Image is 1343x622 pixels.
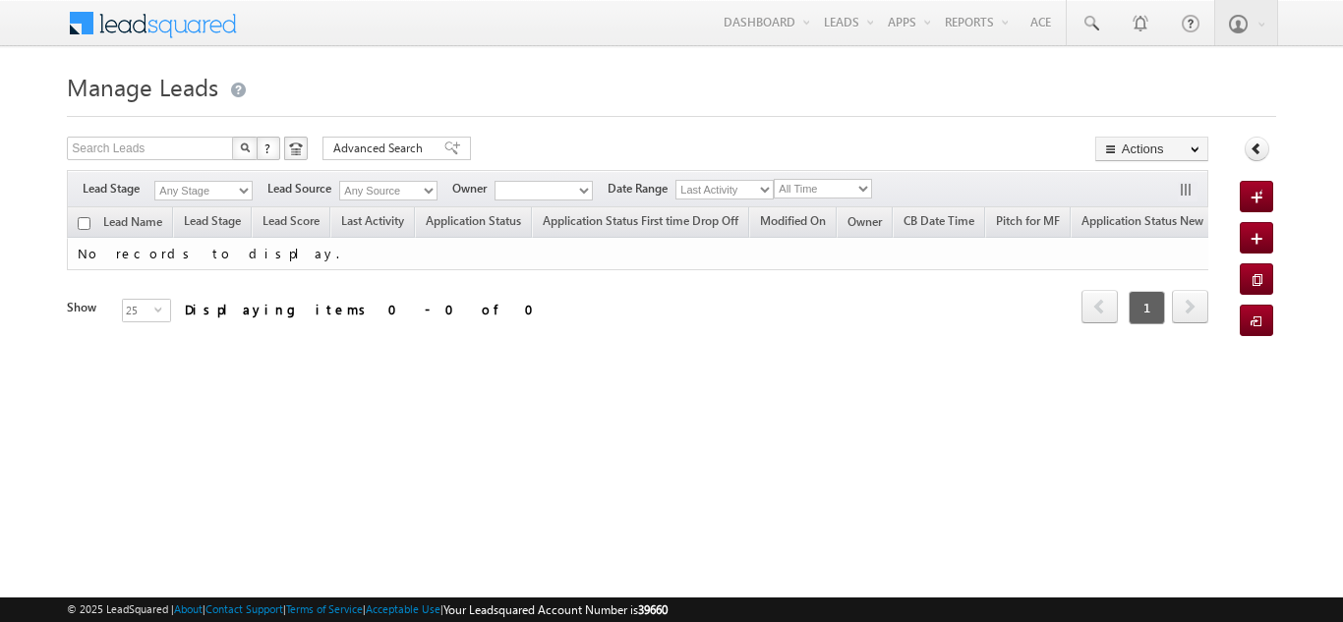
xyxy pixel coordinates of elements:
[174,210,251,236] a: Lead Stage
[123,300,154,321] span: 25
[240,142,250,152] img: Search
[333,140,429,157] span: Advanced Search
[67,299,106,316] div: Show
[331,210,414,236] a: Last Activity
[1172,292,1208,323] a: next
[533,210,748,236] a: Application Status First time Drop Off
[443,602,668,617] span: Your Leadsquared Account Number is
[1095,137,1208,161] button: Actions
[986,210,1070,236] a: Pitch for MF
[185,298,546,320] div: Displaying items 0 - 0 of 0
[416,210,531,236] a: Application Status
[257,137,280,160] button: ?
[1081,290,1118,323] span: prev
[904,213,974,228] span: CB Date Time
[253,210,329,236] a: Lead Score
[1081,213,1203,228] span: Application Status New
[83,180,154,198] span: Lead Stage
[154,305,170,313] span: select
[638,602,668,617] span: 39660
[996,213,1060,228] span: Pitch for MF
[174,602,203,615] a: About
[67,71,218,102] span: Manage Leads
[366,602,440,615] a: Acceptable Use
[93,211,172,237] a: Lead Name
[1172,290,1208,323] span: next
[452,180,495,198] span: Owner
[205,602,283,615] a: Contact Support
[1129,291,1165,324] span: 1
[543,213,738,228] span: Application Status First time Drop Off
[894,210,984,236] a: CB Date Time
[286,602,363,615] a: Terms of Service
[67,600,668,619] span: © 2025 LeadSquared | | | | |
[750,210,836,236] a: Modified On
[78,217,90,230] input: Check all records
[1072,210,1213,236] a: Application Status New
[760,213,826,228] span: Modified On
[608,180,675,198] span: Date Range
[264,140,273,156] span: ?
[184,213,241,228] span: Lead Stage
[267,180,339,198] span: Lead Source
[1081,292,1118,323] a: prev
[847,214,882,229] span: Owner
[426,213,521,228] span: Application Status
[263,213,320,228] span: Lead Score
